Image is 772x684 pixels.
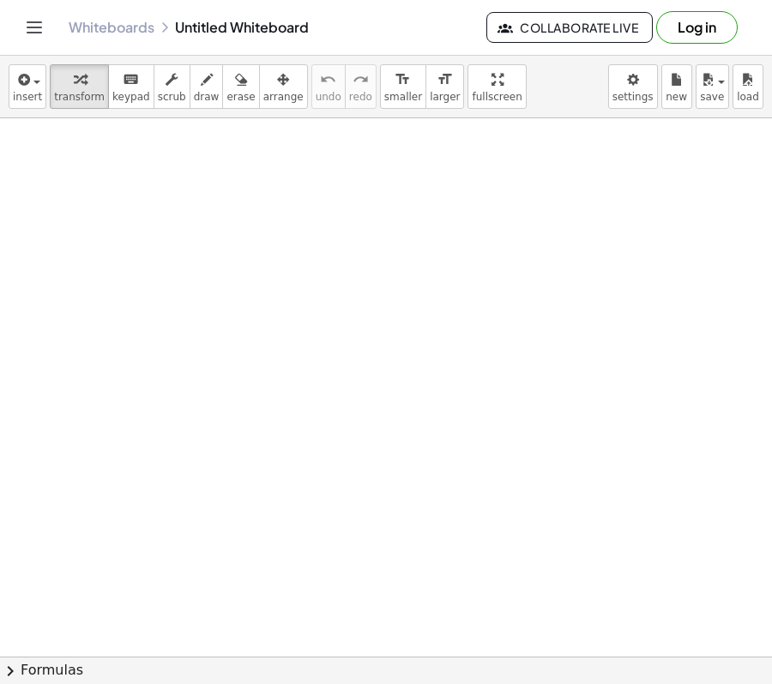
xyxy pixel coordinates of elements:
span: undo [316,91,341,103]
button: transform [50,64,109,109]
span: larger [430,91,460,103]
button: format_sizelarger [425,64,464,109]
button: erase [222,64,259,109]
button: new [661,64,692,109]
button: undoundo [311,64,346,109]
i: undo [320,69,336,90]
span: transform [54,91,105,103]
span: fullscreen [472,91,522,103]
span: scrub [158,91,186,103]
span: load [737,91,759,103]
span: new [666,91,687,103]
button: Log in [656,11,738,44]
button: keyboardkeypad [108,64,154,109]
i: format_size [395,69,411,90]
button: load [733,64,763,109]
button: draw [190,64,224,109]
i: format_size [437,69,453,90]
button: settings [608,64,658,109]
i: keyboard [123,69,139,90]
span: draw [194,91,220,103]
i: redo [353,69,369,90]
button: scrub [154,64,190,109]
span: Collaborate Live [501,20,638,35]
button: arrange [259,64,308,109]
span: insert [13,91,42,103]
button: insert [9,64,46,109]
span: arrange [263,91,304,103]
button: format_sizesmaller [380,64,426,109]
span: settings [612,91,654,103]
button: fullscreen [467,64,526,109]
button: save [696,64,729,109]
span: keypad [112,91,150,103]
a: Whiteboards [69,19,154,36]
button: redoredo [345,64,377,109]
span: redo [349,91,372,103]
span: erase [226,91,255,103]
span: smaller [384,91,422,103]
button: Toggle navigation [21,14,48,41]
span: save [700,91,724,103]
button: Collaborate Live [486,12,653,43]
